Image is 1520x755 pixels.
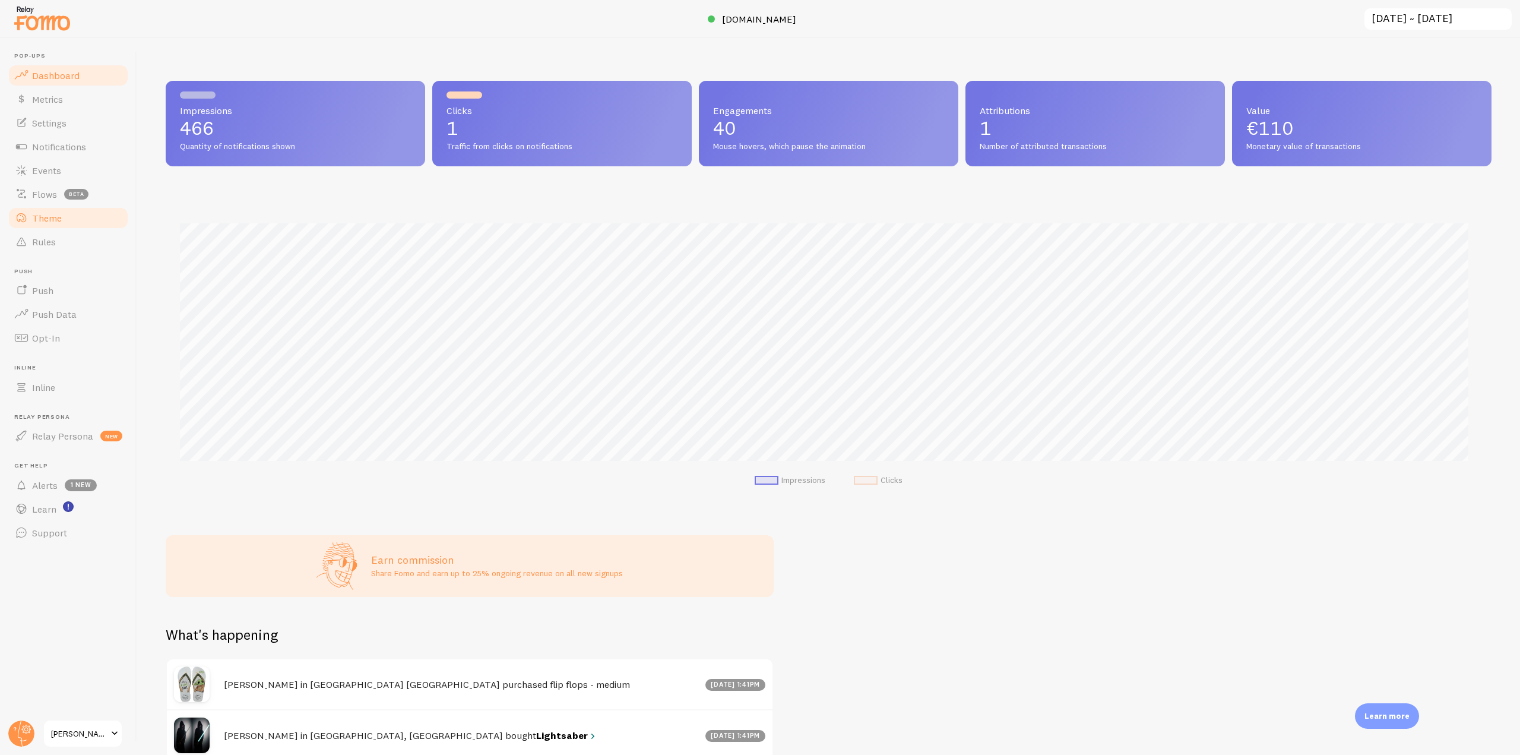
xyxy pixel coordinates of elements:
[43,719,123,748] a: [PERSON_NAME]-test-store
[14,268,129,276] span: Push
[1364,710,1410,722] p: Learn more
[7,521,129,545] a: Support
[14,462,129,470] span: Get Help
[755,475,825,486] li: Impressions
[7,326,129,350] a: Opt-In
[705,730,766,742] div: [DATE] 1:41pm
[713,141,944,152] span: Mouse hovers, which pause the animation
[65,479,97,491] span: 1 new
[536,729,598,742] a: Lightsaber
[446,141,677,152] span: Traffic from clicks on notifications
[32,479,58,491] span: Alerts
[7,302,129,326] a: Push Data
[980,106,1211,115] span: Attributions
[371,553,623,567] h3: Earn commission
[180,119,411,138] p: 466
[7,182,129,206] a: Flows beta
[14,52,129,60] span: Pop-ups
[854,475,902,486] li: Clicks
[32,285,53,296] span: Push
[12,3,72,33] img: fomo-relay-logo-orange.svg
[980,141,1211,152] span: Number of attributed transactions
[7,497,129,521] a: Learn
[7,159,129,182] a: Events
[713,119,944,138] p: 40
[713,106,944,115] span: Engagements
[180,106,411,115] span: Impressions
[32,503,56,515] span: Learn
[7,135,129,159] a: Notifications
[7,375,129,399] a: Inline
[1355,703,1419,729] div: Learn more
[7,87,129,111] a: Metrics
[32,165,61,176] span: Events
[32,212,62,224] span: Theme
[180,141,411,152] span: Quantity of notifications shown
[446,119,677,138] p: 1
[1246,106,1477,115] span: Value
[7,279,129,302] a: Push
[446,106,677,115] span: Clicks
[32,236,56,248] span: Rules
[705,679,766,691] div: [DATE] 1:41pm
[224,729,698,742] h4: [PERSON_NAME] in [GEOGRAPHIC_DATA], [GEOGRAPHIC_DATA] bought
[7,424,129,448] a: Relay Persona new
[7,230,129,254] a: Rules
[7,473,129,497] a: Alerts 1 new
[64,189,88,200] span: beta
[32,308,77,320] span: Push Data
[224,678,698,691] h4: [PERSON_NAME] in [GEOGRAPHIC_DATA] [GEOGRAPHIC_DATA] purchased flip flops - medium
[980,119,1211,138] p: 1
[32,93,63,105] span: Metrics
[51,726,107,741] span: [PERSON_NAME]-test-store
[32,188,57,200] span: Flows
[1246,141,1477,152] span: Monetary value of transactions
[100,431,122,441] span: new
[166,626,278,644] h2: What's happening
[7,206,129,230] a: Theme
[7,64,129,87] a: Dashboard
[1246,116,1294,140] span: €110
[14,364,129,372] span: Inline
[32,430,93,442] span: Relay Persona
[32,141,86,153] span: Notifications
[7,111,129,135] a: Settings
[32,381,55,393] span: Inline
[32,117,66,129] span: Settings
[32,70,80,81] span: Dashboard
[371,567,623,579] p: Share Fomo and earn up to 25% ongoing revenue on all new signups
[32,332,60,344] span: Opt-In
[63,501,74,512] svg: <p>Watch New Feature Tutorials!</p>
[14,413,129,421] span: Relay Persona
[32,527,67,539] span: Support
